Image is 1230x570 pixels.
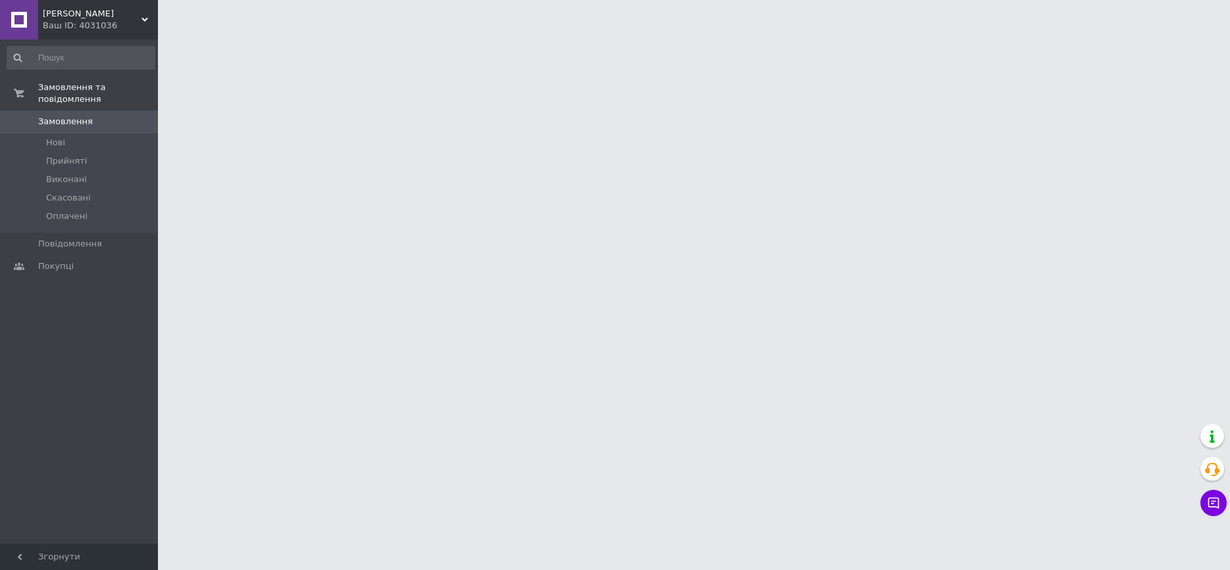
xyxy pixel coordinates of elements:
span: Замовлення [38,116,93,128]
span: Оплачені [46,210,88,222]
span: Петрик [43,8,141,20]
span: Скасовані [46,192,91,204]
span: Замовлення та повідомлення [38,82,158,105]
span: Повідомлення [38,238,102,250]
div: Ваш ID: 4031036 [43,20,158,32]
span: Нові [46,137,65,149]
input: Пошук [7,46,155,70]
span: Виконані [46,174,87,185]
span: Прийняті [46,155,87,167]
button: Чат з покупцем [1200,490,1227,516]
span: Покупці [38,260,74,272]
